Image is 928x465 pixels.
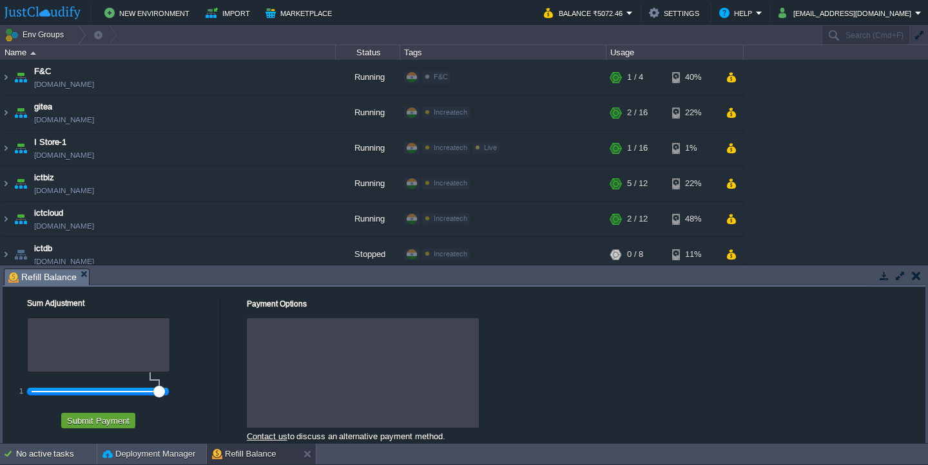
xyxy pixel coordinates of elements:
[12,60,30,95] img: AMDAwAAAACH5BAEAAAAALAAAAAABAAEAAAICRAEAOw==
[434,144,467,151] span: Increatech
[212,448,276,460] button: Refill Balance
[434,108,467,116] span: Increatech
[12,95,30,130] img: AMDAwAAAACH5BAEAAAAALAAAAAABAAEAAAICRAEAOw==
[336,60,400,95] div: Running
[336,237,400,272] div: Stopped
[778,5,915,21] button: [EMAIL_ADDRESS][DOMAIN_NAME]
[336,202,400,236] div: Running
[434,250,467,258] span: Increatech
[1,45,335,60] div: Name
[1,166,11,201] img: AMDAwAAAACH5BAEAAAAALAAAAAABAAEAAAICRAEAOw==
[34,255,94,268] span: [DOMAIN_NAME]
[34,171,54,184] a: ictbiz
[544,5,626,21] button: Balance ₹5072.46
[12,202,30,236] img: AMDAwAAAACH5BAEAAAAALAAAAAABAAEAAAICRAEAOw==
[1,131,11,166] img: AMDAwAAAACH5BAEAAAAALAAAAAABAAEAAAICRAEAOw==
[247,428,479,442] div: to discuss an alternative payment method.
[34,207,63,220] a: ictcloud
[12,131,30,166] img: AMDAwAAAACH5BAEAAAAALAAAAAABAAEAAAICRAEAOw==
[102,448,195,460] button: Deployment Manager
[19,387,23,395] div: 1
[247,432,287,441] a: Contact us
[627,237,643,272] div: 0 / 8
[434,73,448,81] span: F&C
[63,415,133,426] button: Submit Payment
[401,45,606,60] div: Tags
[16,444,97,464] div: No active tasks
[34,220,94,232] a: [DOMAIN_NAME]
[672,95,714,130] div: 22%
[627,202,648,236] div: 2 / 12
[434,214,467,222] span: Increatech
[719,5,756,21] button: Help
[672,237,714,272] div: 11%
[34,149,94,162] a: [DOMAIN_NAME]
[336,166,400,201] div: Running
[206,5,254,21] button: Import
[10,299,84,308] label: Sum Adjustment
[104,5,193,21] button: New Environment
[336,131,400,166] div: Running
[34,242,52,255] a: ictdb
[34,113,94,126] a: [DOMAIN_NAME]
[627,95,648,130] div: 2 / 16
[1,60,11,95] img: AMDAwAAAACH5BAEAAAAALAAAAAABAAEAAAICRAEAOw==
[672,131,714,166] div: 1%
[34,184,94,197] span: [DOMAIN_NAME]
[1,237,11,272] img: AMDAwAAAACH5BAEAAAAALAAAAAABAAEAAAICRAEAOw==
[34,78,94,91] a: [DOMAIN_NAME]
[12,237,30,272] img: AMDAwAAAACH5BAEAAAAALAAAAAABAAEAAAICRAEAOw==
[672,166,714,201] div: 22%
[266,5,336,21] button: Marketplace
[672,202,714,236] div: 48%
[484,144,497,151] span: Live
[1,202,11,236] img: AMDAwAAAACH5BAEAAAAALAAAAAABAAEAAAICRAEAOw==
[34,136,66,149] a: I Store-1
[434,179,467,187] span: Increatech
[1,95,11,130] img: AMDAwAAAACH5BAEAAAAALAAAAAABAAEAAAICRAEAOw==
[336,95,400,130] div: Running
[34,65,51,78] a: F&C
[607,45,743,60] div: Usage
[8,269,77,285] span: Refill Balance
[627,131,648,166] div: 1 / 16
[336,45,400,60] div: Status
[649,5,703,21] button: Settings
[12,166,30,201] img: AMDAwAAAACH5BAEAAAAALAAAAAABAAEAAAICRAEAOw==
[30,52,36,55] img: AMDAwAAAACH5BAEAAAAALAAAAAABAAEAAAICRAEAOw==
[34,100,52,113] a: gitea
[247,299,307,308] label: Payment Options
[5,26,68,44] button: Env Groups
[627,166,648,201] div: 5 / 12
[627,60,643,95] div: 1 / 4
[5,6,81,19] img: JustCloudify
[874,413,915,452] iframe: chat widget
[672,60,714,95] div: 40%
